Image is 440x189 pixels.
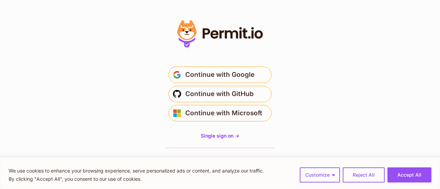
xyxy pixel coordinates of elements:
span: Single sign on -> [201,133,239,139]
button: Accept All [387,167,431,182]
p: We use cookies to enhance your browsing experience, serve personalized ads or content, and analyz... [9,167,264,175]
span: Continue with Microsoft [185,108,262,119]
button: Continue with GitHub [168,86,272,102]
button: Continue with Microsoft [168,105,272,121]
button: Continue with Google [168,67,272,83]
button: Customize [300,167,340,182]
p: By signing up, you agree to our and [170,156,270,172]
span: Continue with Google [185,69,254,80]
p: By clicking "Accept All", you consent to our use of cookies. [9,175,264,183]
button: Reject All [343,167,385,182]
a: Single sign on -> [201,132,239,139]
span: Continue with GitHub [185,88,254,99]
